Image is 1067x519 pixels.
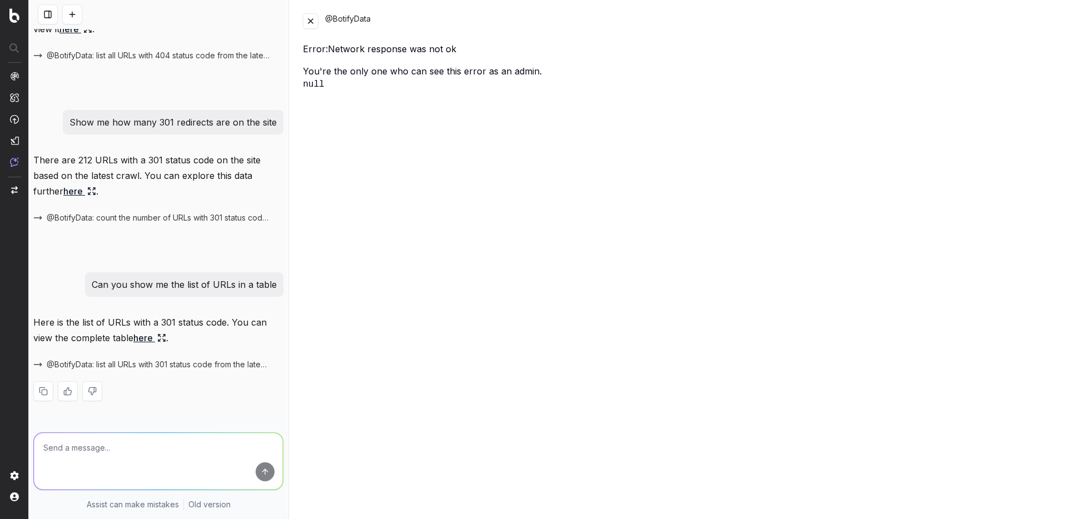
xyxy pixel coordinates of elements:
[59,21,92,37] a: here
[69,114,277,130] p: Show me how many 301 redirects are on the site
[10,471,19,480] img: Setting
[10,93,19,102] img: Intelligence
[87,499,179,510] p: Assist can make mistakes
[10,114,19,124] img: Activation
[325,13,1054,29] div: @BotifyData
[47,212,270,223] span: @BotifyData: count the number of URLs with 301 status code from the latest crawl
[133,330,166,346] a: here
[47,359,270,370] span: @BotifyData: list all URLs with 301 status code from the latest crawl
[10,492,19,501] img: My account
[9,8,19,23] img: Botify logo
[188,499,231,510] a: Old version
[10,136,19,145] img: Studio
[92,277,277,292] p: Can you show me the list of URLs in a table
[33,212,283,223] button: @BotifyData: count the number of URLs with 301 status code from the latest crawl
[303,42,1054,56] div: Error: Network response was not ok
[47,50,270,61] span: @BotifyData: list all URLs with 404 status code from the latest crawl
[10,72,19,81] img: Analytics
[10,157,19,167] img: Assist
[303,78,1054,91] pre: null
[33,359,283,370] button: @BotifyData: list all URLs with 301 status code from the latest crawl
[33,315,283,346] p: Here is the list of URLs with a 301 status code. You can view the complete table .
[33,50,283,61] button: @BotifyData: list all URLs with 404 status code from the latest crawl
[11,186,18,194] img: Switch project
[33,152,283,199] p: There are 212 URLs with a 301 status code on the site based on the latest crawl. You can explore ...
[63,183,96,199] a: here
[303,64,1054,91] div: You're the only one who can see this error as an admin.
